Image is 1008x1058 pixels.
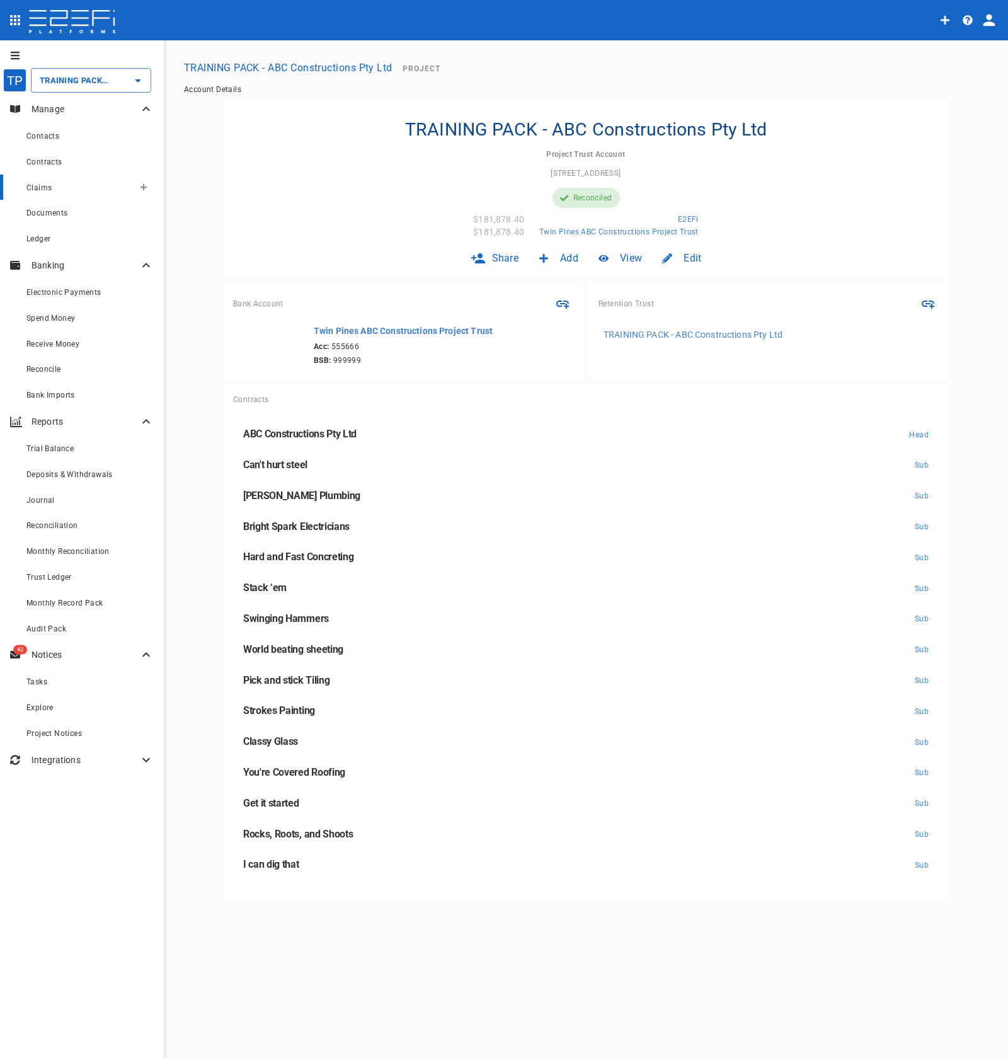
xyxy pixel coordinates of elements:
span: ABC Constructions Pty Ltd [243,428,357,440]
span: View [620,251,642,265]
span: Hard and Fast Concreting [243,551,353,563]
span: Sub [915,584,929,593]
a: Classy GlassSub [233,727,939,757]
span: Monthly Reconciliation [26,547,110,556]
a: Stack ‘emSub [233,573,939,604]
a: Strokes PaintingSub [233,696,939,727]
span: Add [560,251,578,265]
a: You're Covered RoofingSub [233,757,939,788]
a: World beating sheetingSub [233,635,939,665]
span: [PERSON_NAME] Plumbing [243,490,360,502]
span: Trial Balance [26,444,74,453]
span: Twin Pines ABC Constructions Project Trust [539,227,699,236]
a: I can dig thatSub [233,849,939,880]
span: Pick and stick Tiling [243,674,329,686]
a: ABC Constructions Pty LtdHead [233,419,939,450]
span: Sub [915,614,929,623]
p: Notices [31,648,139,661]
span: Can't hurt steel [243,459,307,471]
span: Create claim [140,183,147,191]
span: Explore [26,703,54,712]
button: Link RTA [917,293,939,314]
p: Banking [31,259,139,272]
span: 555666 [314,342,493,351]
div: Add [529,243,588,273]
span: Project [403,64,440,73]
span: Bank Imports [26,391,75,400]
span: Sub [915,707,929,716]
span: I can dig that [243,858,299,870]
span: Get it started [243,797,299,809]
span: Contracts [26,158,62,166]
span: Classy Glass [243,735,298,747]
span: Contracts [233,395,269,404]
span: Deposits & Withdrawals [26,470,113,479]
span: Connect Bank Feed [552,293,573,314]
span: Sub [915,492,929,500]
nav: breadcrumb [184,85,988,94]
span: Reconciled [573,193,612,202]
span: Electronic Payments [26,288,101,297]
span: Strokes Painting [243,704,315,716]
span: Project Notices [26,729,82,738]
a: Bright Spark ElectriciansSub [233,512,939,543]
span: Swinging Hammers [243,612,329,624]
input: TRAINING PACK - ABC Constructions Pty Ltd [37,74,110,87]
div: TP [3,69,26,92]
div: Edit [652,243,711,273]
span: E2EFi [678,215,699,224]
button: Open [129,72,147,89]
div: View [588,243,652,273]
p: Manage [31,103,139,115]
span: Sub [915,768,929,777]
span: Reconciliation [26,521,78,530]
a: Can't hurt steelSub [233,450,939,481]
span: Sub [915,738,929,747]
span: Receive Money [26,340,79,348]
span: Audit Pack [26,624,66,633]
span: Project Trust Account [546,150,625,159]
span: [STREET_ADDRESS] [551,169,621,178]
span: 43 [13,645,27,655]
span: Sub [915,522,929,531]
span: Bank Account [233,299,283,308]
span: Sub [915,861,929,870]
span: Sub [915,645,929,654]
span: Edit [684,251,701,265]
span: Sub [915,830,929,839]
span: Reconcile [26,365,61,374]
span: Sub [915,461,929,469]
p: TRAINING PACK - ABC Constructions Pty Ltd [604,328,782,341]
span: Tasks [26,677,47,686]
button: Create claim [134,177,154,197]
p: Integrations [31,754,139,766]
p: $181,878.40 [473,213,524,226]
h4: TRAINING PACK - ABC Constructions Pty Ltd [405,119,767,140]
p: Reports [31,415,139,428]
a: Rocks, Roots, and ShootsSub [233,819,939,850]
span: Sub [915,553,929,562]
span: Share [492,251,519,265]
span: World beating sheeting [243,643,343,655]
a: Hard and Fast ConcretingSub [233,542,939,573]
span: Contacts [26,132,59,141]
span: Head [909,430,929,439]
span: Rocks, Roots, and Shoots [243,828,353,840]
a: TRAINING PACK - ABC Constructions Pty Ltd [598,325,939,345]
b: Acc: [314,342,329,351]
span: Bright Spark Electricians [243,520,350,532]
button: TRAINING PACK - ABC Constructions Pty Ltd [179,55,398,80]
a: Swinging HammersSub [233,604,939,635]
span: Sub [915,799,929,808]
span: Stack ‘em [243,582,287,594]
a: [PERSON_NAME] PlumbingSub [233,481,939,512]
b: BSB: [314,356,331,365]
a: Account Details [184,85,241,94]
a: Pick and stick TilingSub [233,665,939,696]
span: Sub [915,676,929,685]
p: $181,878.40 [473,226,524,238]
span: Documents [26,209,68,217]
span: Journal [26,496,55,505]
div: Share [461,243,529,273]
